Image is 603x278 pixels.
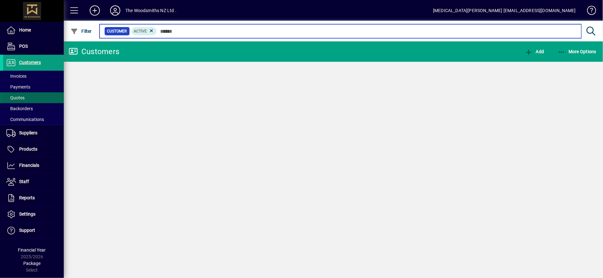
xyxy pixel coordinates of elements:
[19,163,39,168] span: Financials
[523,46,546,57] button: Add
[105,5,125,16] button: Profile
[69,25,93,37] button: Filter
[18,247,46,253] span: Financial Year
[3,141,64,157] a: Products
[6,106,33,111] span: Backorders
[134,29,147,33] span: Active
[19,44,28,49] span: POS
[85,5,105,16] button: Add
[19,146,37,152] span: Products
[3,82,64,92] a: Payments
[3,174,64,190] a: Staff
[19,211,35,217] span: Settings
[3,190,64,206] a: Reports
[556,46,598,57] button: More Options
[19,179,29,184] span: Staff
[3,103,64,114] a: Backorders
[19,130,37,135] span: Suppliers
[3,39,64,54] a: POS
[3,22,64,38] a: Home
[125,5,176,16] div: The Woodsmiths NZ Ltd .
[6,74,26,79] span: Invoices
[558,49,597,54] span: More Options
[3,71,64,82] a: Invoices
[3,206,64,222] a: Settings
[3,125,64,141] a: Suppliers
[6,84,30,89] span: Payments
[19,195,35,200] span: Reports
[107,28,127,34] span: Customer
[19,228,35,233] span: Support
[23,261,41,266] span: Package
[19,60,41,65] span: Customers
[6,95,25,100] span: Quotes
[6,117,44,122] span: Communications
[3,158,64,174] a: Financials
[525,49,544,54] span: Add
[3,223,64,239] a: Support
[19,27,31,32] span: Home
[3,92,64,103] a: Quotes
[433,5,576,16] div: [MEDICAL_DATA][PERSON_NAME] [EMAIL_ADDRESS][DOMAIN_NAME]
[71,29,92,34] span: Filter
[3,114,64,125] a: Communications
[69,46,119,57] div: Customers
[131,27,157,35] mat-chip: Activation Status: Active
[582,1,595,22] a: Knowledge Base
